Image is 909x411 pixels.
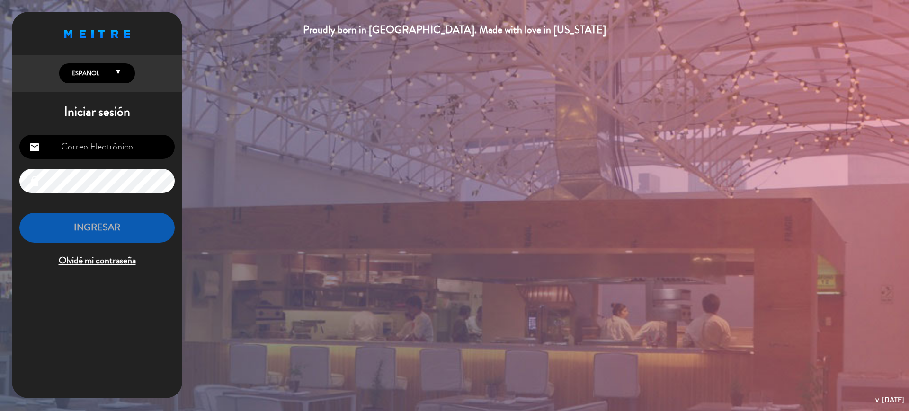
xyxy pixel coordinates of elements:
button: INGRESAR [19,213,175,243]
span: Español [69,69,99,78]
div: v. [DATE] [875,394,904,406]
h1: Iniciar sesión [12,104,182,120]
span: Olvidé mi contraseña [19,253,175,269]
i: email [29,141,40,153]
input: Correo Electrónico [19,135,175,159]
i: lock [29,175,40,187]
